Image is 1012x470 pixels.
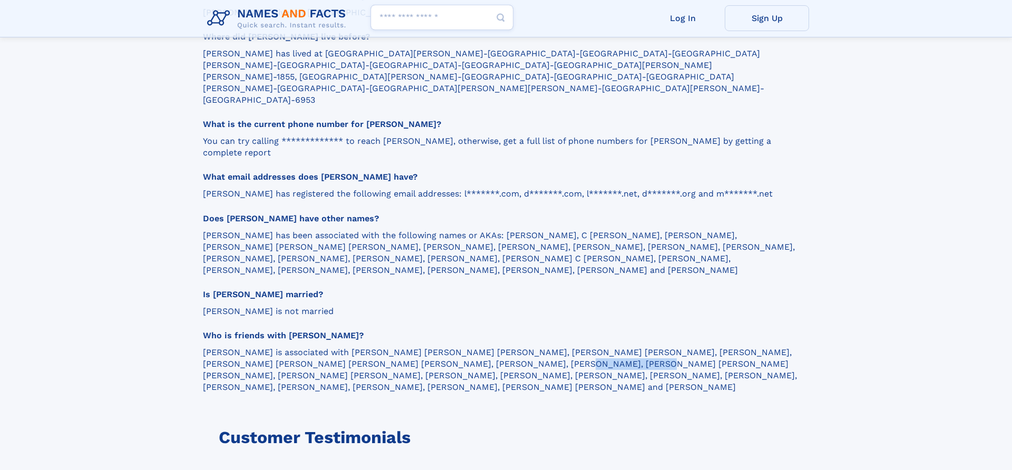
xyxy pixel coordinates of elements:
[203,48,800,106] p: [PERSON_NAME] has lived at [GEOGRAPHIC_DATA][PERSON_NAME]-[GEOGRAPHIC_DATA]-[GEOGRAPHIC_DATA]-[GE...
[203,306,800,317] p: [PERSON_NAME] is not married
[203,135,800,159] p: You can try calling ************* to reach [PERSON_NAME], otherwise, get a full list of phone num...
[203,4,355,33] img: Logo Names and Facts
[203,171,800,183] h3: What email addresses does [PERSON_NAME] have?
[203,230,800,276] p: [PERSON_NAME] has been associated with the following names or AKAs: [PERSON_NAME], C [PERSON_NAME...
[203,347,800,393] p: [PERSON_NAME] is associated with [PERSON_NAME] [PERSON_NAME] [PERSON_NAME], [PERSON_NAME] [PERSON...
[203,213,800,224] h3: Does [PERSON_NAME] have other names?
[371,5,513,30] input: search input
[203,119,800,130] h3: What is the current phone number for [PERSON_NAME]?
[203,289,800,300] h3: Is [PERSON_NAME] married?
[488,5,513,31] button: Search Button
[219,427,784,447] h3: Customer Testimonials
[203,330,800,341] h3: Who is friends with [PERSON_NAME]?
[640,5,725,31] a: Log In
[725,5,809,31] a: Sign Up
